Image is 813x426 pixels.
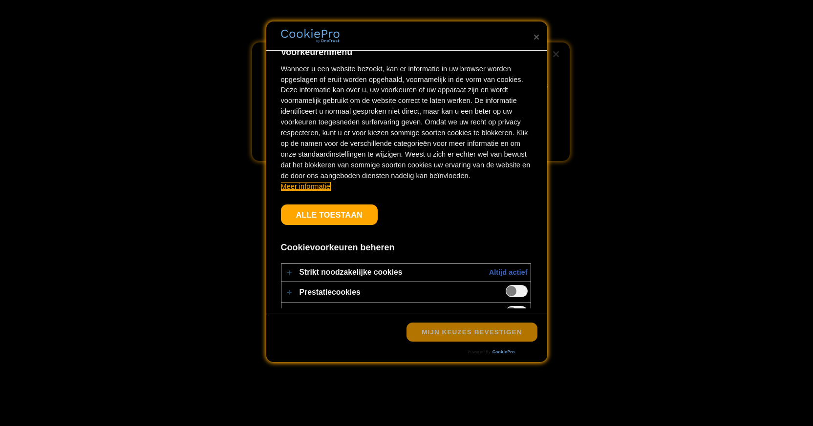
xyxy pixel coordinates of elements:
[281,204,378,225] button: Alle toestaan
[281,242,531,258] h3: Cookievoorkeuren beheren
[468,350,542,362] a: Powered by OneTrust Opent in een nieuw tabblad
[281,183,331,190] a: Meer informatie over uw privacy, opent in een nieuw tabblad
[281,29,340,43] img: Bedrijfslogo
[281,64,531,192] div: Wanneer u een website bezoekt, kan er informatie in uw browser worden opgeslagen of eruit worden ...
[468,350,515,355] img: Powered by OneTrust Opent in een nieuw tabblad
[281,26,340,46] div: Bedrijfslogo
[526,26,547,48] button: Sluiten
[281,46,531,59] h2: Voorkeurenmenu
[406,323,537,342] button: Mijn keuzes bevestigen
[266,21,547,362] div: Voorkeurenmenu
